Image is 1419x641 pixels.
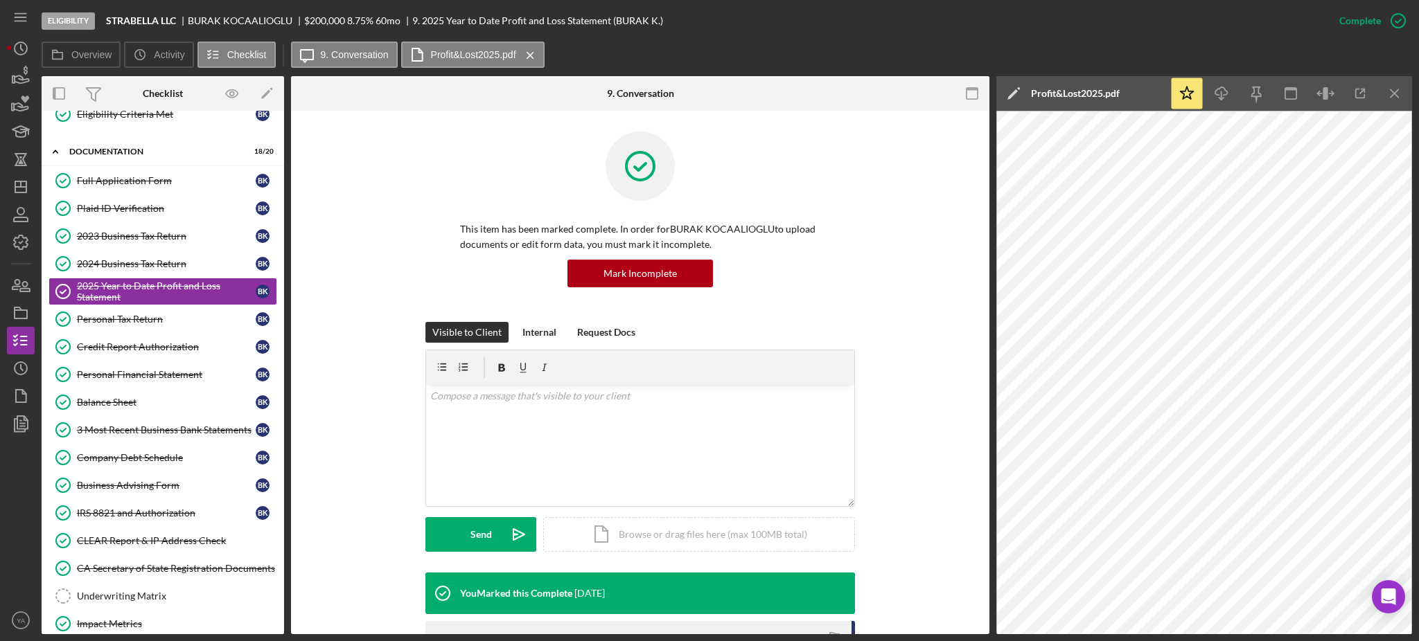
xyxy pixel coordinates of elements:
[49,100,277,128] a: Eligibility Criteria MetBK
[77,231,256,242] div: 2023 Business Tax Return
[1339,7,1381,35] div: Complete
[77,314,256,325] div: Personal Tax Return
[71,49,112,60] label: Overview
[256,174,270,188] div: B K
[227,49,267,60] label: Checklist
[69,147,239,156] div: Documentation
[1031,88,1120,99] div: Profit&Lost2025.pdf
[77,203,256,214] div: Plaid ID Verification
[49,388,277,416] a: Balance SheetBK
[522,322,556,343] div: Internal
[432,322,502,343] div: Visible to Client
[412,15,663,26] div: 9. 2025 Year to Date Profit and Loss Statement (BURAK K.)
[77,175,256,186] div: Full Application Form
[603,260,677,287] div: Mark Incomplete
[106,15,176,26] b: STRABELLA LLC
[567,260,713,287] button: Mark Incomplete
[49,554,277,582] a: CA Secretary of State Registration Documents
[425,517,536,552] button: Send
[124,42,193,68] button: Activity
[77,590,276,602] div: Underwriting Matrix
[291,42,398,68] button: 9. Conversation
[77,480,256,491] div: Business Advising Form
[256,478,270,492] div: B K
[42,12,95,30] div: Eligibility
[49,250,277,278] a: 2024 Business Tax ReturnBK
[49,333,277,361] a: Credit Report AuthorizationBK
[49,527,277,554] a: CLEAR Report & IP Address Check
[401,42,545,68] button: Profit&Lost2025.pdf
[1325,7,1412,35] button: Complete
[1372,580,1405,613] div: Open Intercom Messenger
[256,107,270,121] div: B K
[77,618,276,629] div: Impact Metrics
[49,610,277,638] a: Impact Metrics
[256,312,270,326] div: B K
[49,499,277,527] a: IRS 8821 and AuthorizationBK
[570,322,642,343] button: Request Docs
[77,424,256,435] div: 3 Most Recent Business Bank Statements
[49,471,277,499] a: Business Advising FormBK
[256,257,270,271] div: B K
[256,368,270,381] div: B K
[256,423,270,437] div: B K
[460,588,572,599] div: You Marked this Complete
[470,517,492,552] div: Send
[77,507,256,518] div: IRS 8821 and Authorization
[7,606,35,634] button: YA
[77,341,256,352] div: Credit Report Authorization
[49,167,277,195] a: Full Application FormBK
[431,49,516,60] label: Profit&Lost2025.pdf
[49,582,277,610] a: Underwriting Matrix
[17,617,26,624] text: YA
[304,15,345,26] span: $200,000
[256,340,270,354] div: B K
[460,222,820,253] p: This item has been marked complete. In order for BURAK KOCAALIOGLU to upload documents or edit fo...
[143,88,183,99] div: Checklist
[347,15,373,26] div: 8.75 %
[77,258,256,269] div: 2024 Business Tax Return
[256,451,270,464] div: B K
[42,42,121,68] button: Overview
[515,322,563,343] button: Internal
[376,15,400,26] div: 60 mo
[607,88,674,99] div: 9. Conversation
[49,416,277,444] a: 3 Most Recent Business Bank StatementsBK
[425,322,509,343] button: Visible to Client
[321,49,389,60] label: 9. Conversation
[256,285,270,298] div: B K
[49,361,277,388] a: Personal Financial StatementBK
[256,395,270,409] div: B K
[49,444,277,471] a: Company Debt ScheduleBK
[77,397,256,408] div: Balance Sheet
[49,222,277,250] a: 2023 Business Tax ReturnBK
[77,563,276,574] div: CA Secretary of State Registration Documents
[577,322,635,343] div: Request Docs
[77,369,256,380] div: Personal Financial Statement
[77,535,276,546] div: CLEAR Report & IP Address Check
[256,201,270,215] div: B K
[49,195,277,222] a: Plaid ID VerificationBK
[256,506,270,520] div: B K
[77,109,256,120] div: Eligibility Criteria Met
[249,147,274,156] div: 18 / 20
[154,49,184,60] label: Activity
[49,278,277,305] a: 2025 Year to Date Profit and Loss StatementBK
[49,305,277,333] a: Personal Tax ReturnBK
[77,280,256,303] div: 2025 Year to Date Profit and Loss Statement
[77,452,256,463] div: Company Debt Schedule
[188,15,304,26] div: BURAK KOCAALIOGLU
[574,588,605,599] time: 2025-09-09 20:08
[256,229,270,243] div: B K
[197,42,276,68] button: Checklist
